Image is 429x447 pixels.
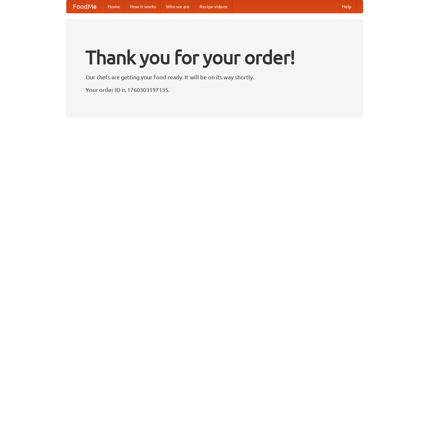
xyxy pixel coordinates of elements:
a: Help [337,0,356,13]
a: Who we are [161,0,194,13]
a: Recipe videos [194,0,232,13]
h1: Thank you for your order! [86,42,344,72]
p: Your order ID is 1760303197135. [86,85,344,94]
p: Our chefs are getting your food ready. It will be on its way shortly. [86,72,344,82]
a: Home [103,0,125,13]
a: How it works [125,0,161,13]
a: FoodMe [67,0,103,13]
